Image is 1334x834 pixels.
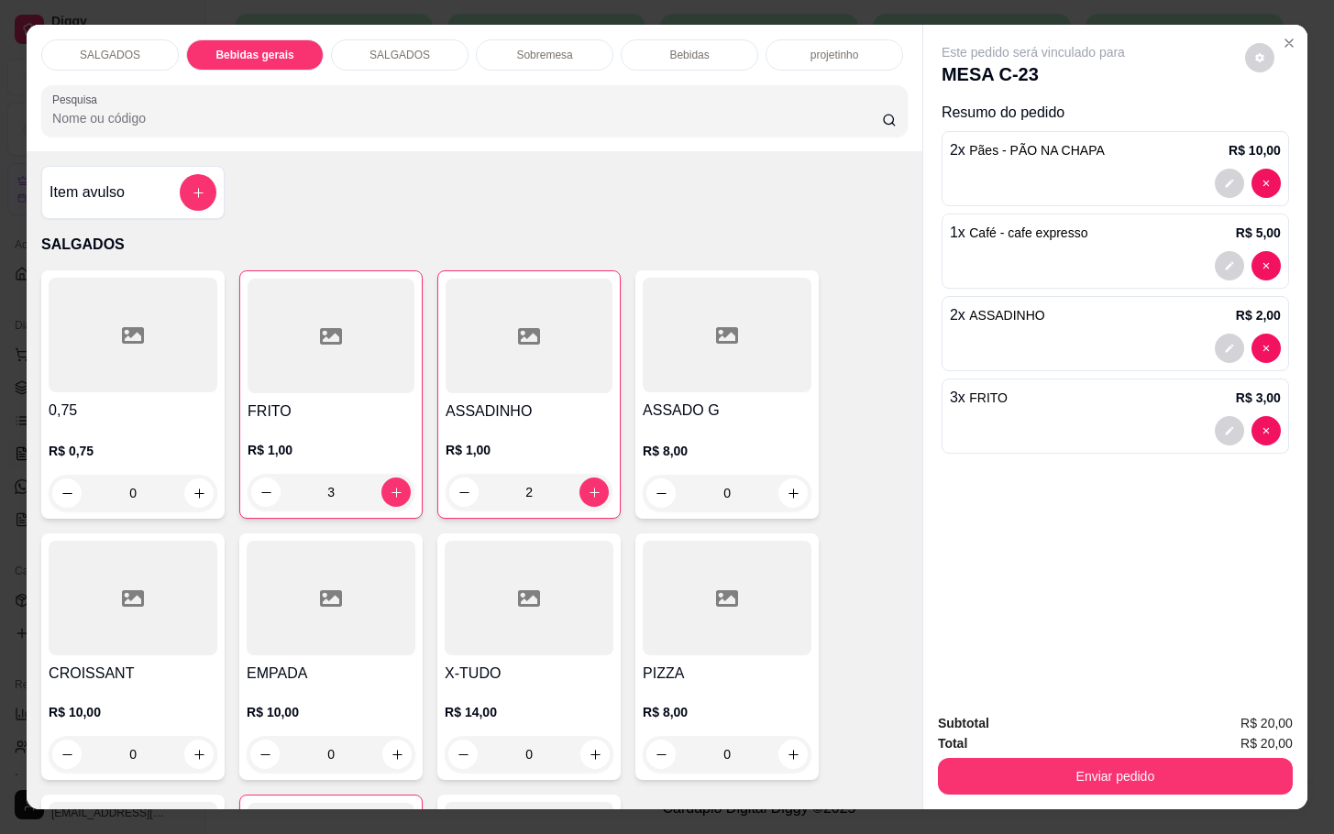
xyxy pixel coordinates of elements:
[52,478,82,508] button: decrease-product-quantity
[247,663,415,685] h4: EMPADA
[942,61,1125,87] p: MESA C-23
[446,441,612,459] p: R$ 1,00
[382,740,412,769] button: increase-product-quantity
[938,716,989,730] strong: Subtotal
[41,234,908,256] p: SALGADOS
[950,387,1008,409] p: 3 x
[1236,224,1281,242] p: R$ 5,00
[643,703,811,721] p: R$ 8,00
[810,48,859,62] p: projetinho
[1245,43,1274,72] button: decrease-product-quantity
[250,740,280,769] button: decrease-product-quantity
[448,740,478,769] button: decrease-product-quantity
[580,740,610,769] button: increase-product-quantity
[969,308,1044,323] span: ASSADINHO
[1215,416,1244,445] button: decrease-product-quantity
[1215,334,1244,363] button: decrease-product-quantity
[778,478,808,508] button: increase-product-quantity
[180,174,216,211] button: add-separate-item
[579,477,609,507] button: increase-product-quantity
[381,477,411,507] button: increase-product-quantity
[938,736,967,751] strong: Total
[52,109,882,127] input: Pesquisa
[1240,713,1293,733] span: R$ 20,00
[49,703,217,721] p: R$ 10,00
[969,225,1087,240] span: Café - cafe expresso
[49,400,217,422] h4: 0,75
[938,758,1293,795] button: Enviar pedido
[1236,306,1281,324] p: R$ 2,00
[251,477,281,507] button: decrease-product-quantity
[50,181,125,203] h4: Item avulso
[445,703,613,721] p: R$ 14,00
[1229,141,1281,159] p: R$ 10,00
[248,441,414,459] p: R$ 1,00
[950,304,1045,326] p: 2 x
[446,401,612,422] h4: ASSADINHO
[1236,389,1281,407] p: R$ 3,00
[646,740,676,769] button: decrease-product-quantity
[643,442,811,460] p: R$ 8,00
[1251,334,1281,363] button: decrease-product-quantity
[1251,169,1281,198] button: decrease-product-quantity
[643,400,811,422] h4: ASSADO G
[1251,251,1281,280] button: decrease-product-quantity
[449,477,479,507] button: decrease-product-quantity
[80,48,140,62] p: SALGADOS
[369,48,430,62] p: SALGADOS
[52,740,82,769] button: decrease-product-quantity
[248,401,414,422] h4: FRITO
[1251,416,1281,445] button: decrease-product-quantity
[1274,28,1304,58] button: Close
[969,390,1008,405] span: FRITO
[669,48,709,62] p: Bebidas
[184,478,214,508] button: increase-product-quantity
[942,102,1289,124] p: Resumo do pedido
[1215,169,1244,198] button: decrease-product-quantity
[445,663,613,685] h4: X-TUDO
[950,139,1105,161] p: 2 x
[52,92,104,107] label: Pesquisa
[646,478,676,508] button: decrease-product-quantity
[49,663,217,685] h4: CROISSANT
[969,143,1105,158] span: Pães - PÃO NA CHAPA
[215,48,293,62] p: Bebidas gerais
[247,703,415,721] p: R$ 10,00
[643,663,811,685] h4: PIZZA
[49,442,217,460] p: R$ 0,75
[778,740,808,769] button: increase-product-quantity
[516,48,572,62] p: Sobremesa
[1215,251,1244,280] button: decrease-product-quantity
[950,222,1088,244] p: 1 x
[184,740,214,769] button: increase-product-quantity
[1240,733,1293,753] span: R$ 20,00
[942,43,1125,61] p: Este pedido será vinculado para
